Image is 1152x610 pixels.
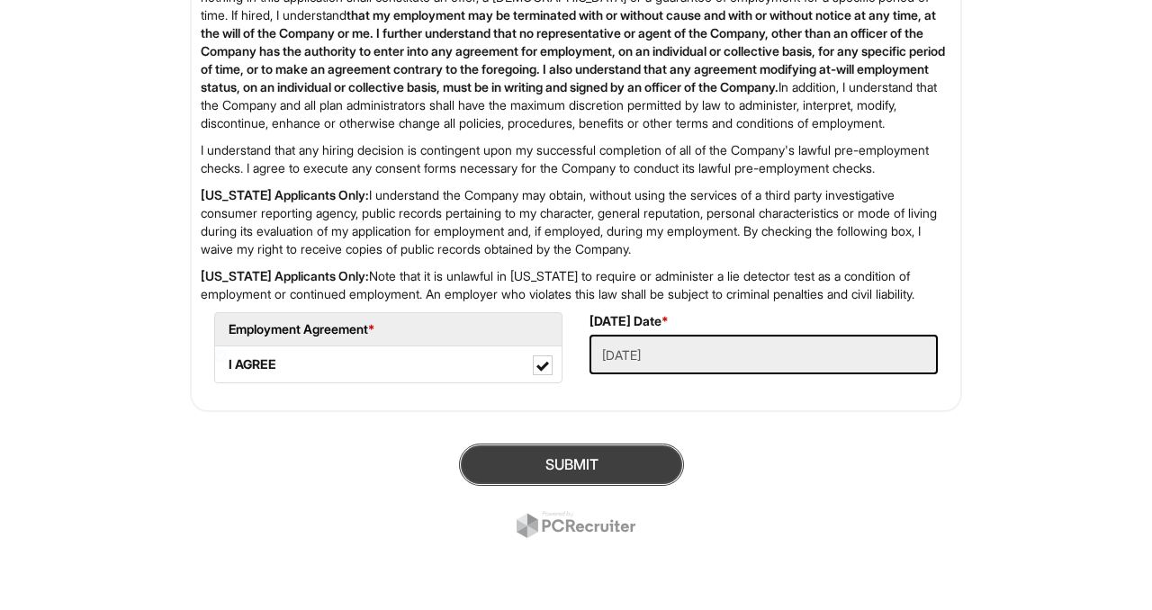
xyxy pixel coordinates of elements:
[215,346,562,382] label: I AGREE
[589,335,938,374] input: Today's Date
[229,322,548,336] h5: Employment Agreement
[459,444,684,486] button: SUBMIT
[201,7,945,94] strong: that my employment may be terminated with or without cause and with or without notice at any time...
[201,268,369,283] strong: [US_STATE] Applicants Only:
[201,187,369,202] strong: [US_STATE] Applicants Only:
[201,141,951,177] p: I understand that any hiring decision is contingent upon my successful completion of all of the C...
[201,267,951,303] p: Note that it is unlawful in [US_STATE] to require or administer a lie detector test as a conditio...
[201,186,951,258] p: I understand the Company may obtain, without using the services of a third party investigative co...
[589,312,669,330] label: [DATE] Date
